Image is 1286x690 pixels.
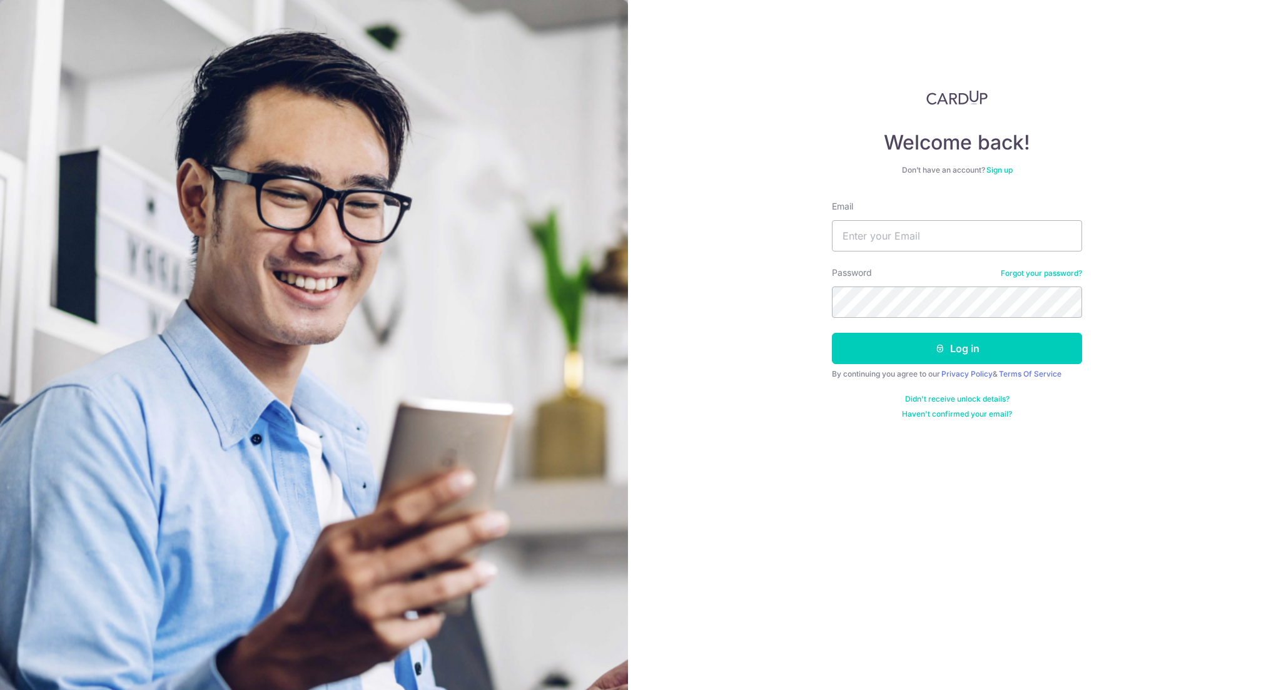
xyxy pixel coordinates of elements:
a: Terms Of Service [999,369,1061,378]
a: Forgot your password? [1001,268,1082,278]
input: Enter your Email [832,220,1082,251]
label: Password [832,266,872,279]
label: Email [832,200,853,213]
a: Sign up [986,165,1013,175]
div: Don’t have an account? [832,165,1082,175]
h4: Welcome back! [832,130,1082,155]
a: Privacy Policy [941,369,993,378]
a: Haven't confirmed your email? [902,409,1012,419]
div: By continuing you agree to our & [832,369,1082,379]
img: CardUp Logo [926,90,988,105]
a: Didn't receive unlock details? [905,394,1010,404]
button: Log in [832,333,1082,364]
